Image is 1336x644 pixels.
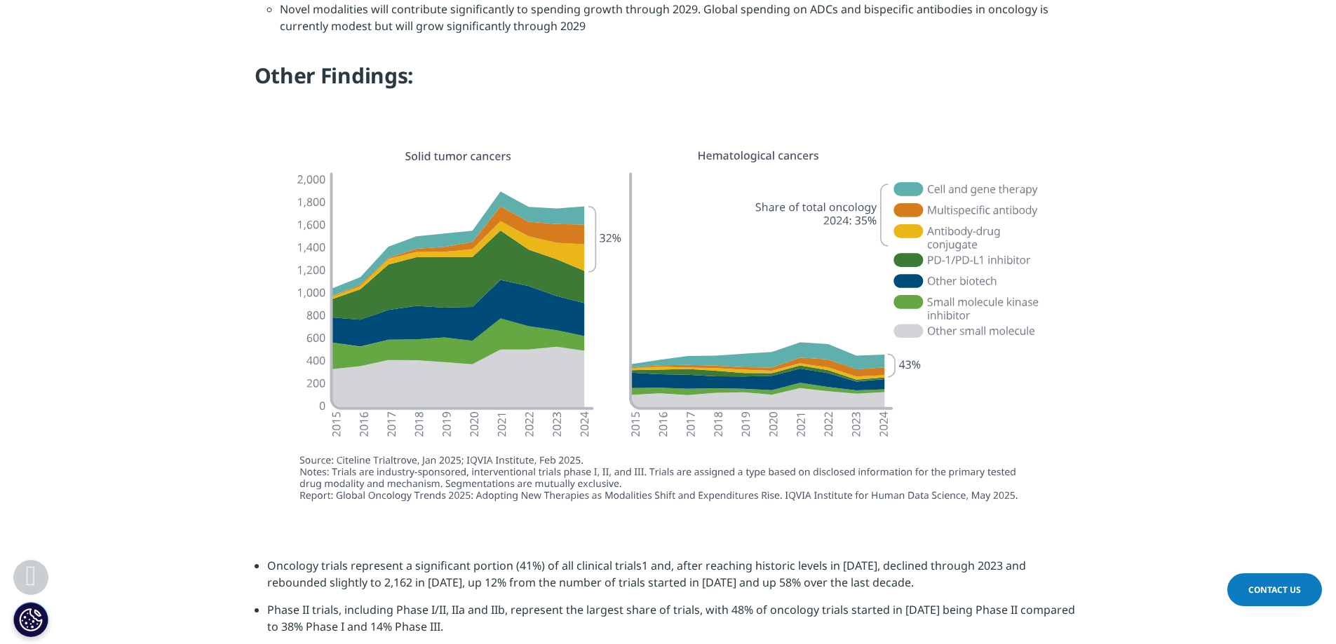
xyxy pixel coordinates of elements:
[13,602,48,637] button: Cookies Settings
[267,557,1082,601] li: Oncology trials represent a significant portion (41%) of all clinical trials1 and, after reaching...
[255,62,1082,100] h4: Other Findings:
[280,1,1082,45] li: Novel modalities will contribute significantly to spending growth through 2029. Global spending o...
[1248,584,1301,596] span: Contact Us
[1227,573,1322,606] a: Contact Us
